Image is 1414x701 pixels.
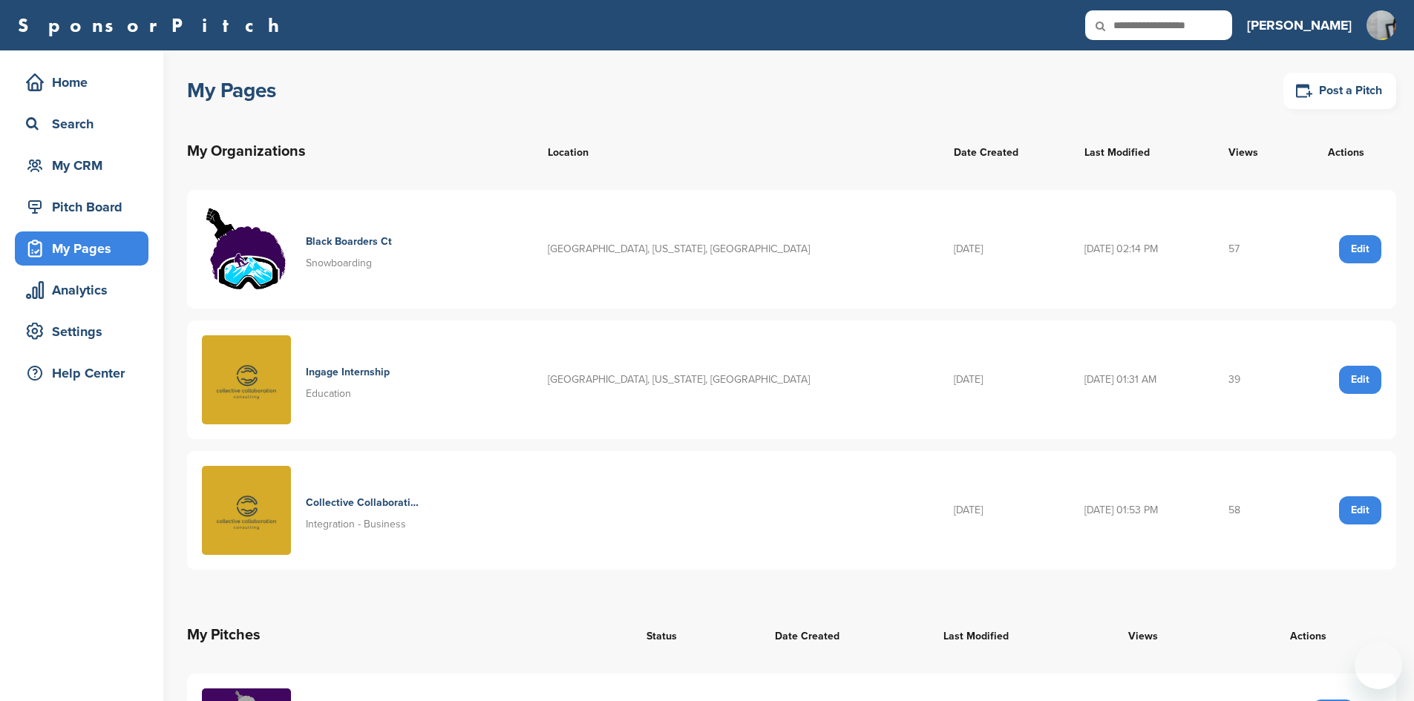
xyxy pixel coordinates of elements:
a: Settings [15,315,148,349]
td: [DATE] 01:53 PM [1070,451,1213,570]
h3: [PERSON_NAME] [1247,15,1352,36]
div: Analytics [22,277,148,303]
div: Pitch Board [22,194,148,220]
div: Help Center [22,360,148,386]
a: Pitch Board [15,190,148,224]
a: Edit [1339,235,1381,263]
td: [DATE] [939,451,1070,570]
td: [DATE] [939,190,1070,309]
a: Home [15,65,148,99]
th: Actions [1220,608,1396,662]
a: Untitled design Ingage Internship Education [202,335,518,424]
th: Last Modified [929,608,1113,662]
a: Untitled design Collective Collaboration Consulting Integration - Business [202,466,518,555]
th: My Pitches [187,608,632,662]
td: [DATE] [939,320,1070,439]
h4: Black Boarders Ct [306,234,392,250]
a: Post a Pitch [1283,73,1396,109]
a: Edit [1339,496,1381,524]
td: [DATE] 01:31 AM [1070,320,1213,439]
img: Bbct logo1 02 02 [202,205,291,294]
th: Location [533,125,939,178]
td: 39 [1214,320,1296,439]
div: My Pages [22,235,148,262]
h1: My Pages [187,77,276,104]
span: Education [306,387,351,400]
img: Untitled design [202,335,291,424]
a: Help Center [15,356,148,390]
th: Date Created [760,608,929,662]
div: Home [22,69,148,96]
th: Actions [1296,125,1396,178]
th: Views [1113,608,1220,662]
td: [DATE] 02:14 PM [1070,190,1213,309]
div: Settings [22,318,148,345]
td: 58 [1214,451,1296,570]
div: Search [22,111,148,137]
th: Last Modified [1070,125,1213,178]
iframe: Button to launch messaging window [1355,642,1402,689]
a: Analytics [15,273,148,307]
span: Integration - Business [306,518,406,530]
div: My CRM [22,152,148,179]
a: My Pages [15,231,148,266]
a: Bbct logo1 02 02 Black Boarders Ct Snowboarding [202,205,518,294]
a: Search [15,107,148,141]
a: SponsorPitch [18,16,289,35]
a: Edit [1339,366,1381,394]
th: Status [632,608,760,662]
a: [PERSON_NAME] [1247,9,1352,42]
th: My Organizations [187,125,533,178]
td: [GEOGRAPHIC_DATA], [US_STATE], [GEOGRAPHIC_DATA] [533,190,939,309]
th: Date Created [939,125,1070,178]
a: My CRM [15,148,148,182]
th: Views [1214,125,1296,178]
span: Snowboarding [306,257,372,269]
img: Untitled design [202,466,291,555]
td: 57 [1214,190,1296,309]
h4: Ingage Internship [306,364,390,381]
h4: Collective Collaboration Consulting [306,495,421,511]
td: [GEOGRAPHIC_DATA], [US_STATE], [GEOGRAPHIC_DATA] [533,320,939,439]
